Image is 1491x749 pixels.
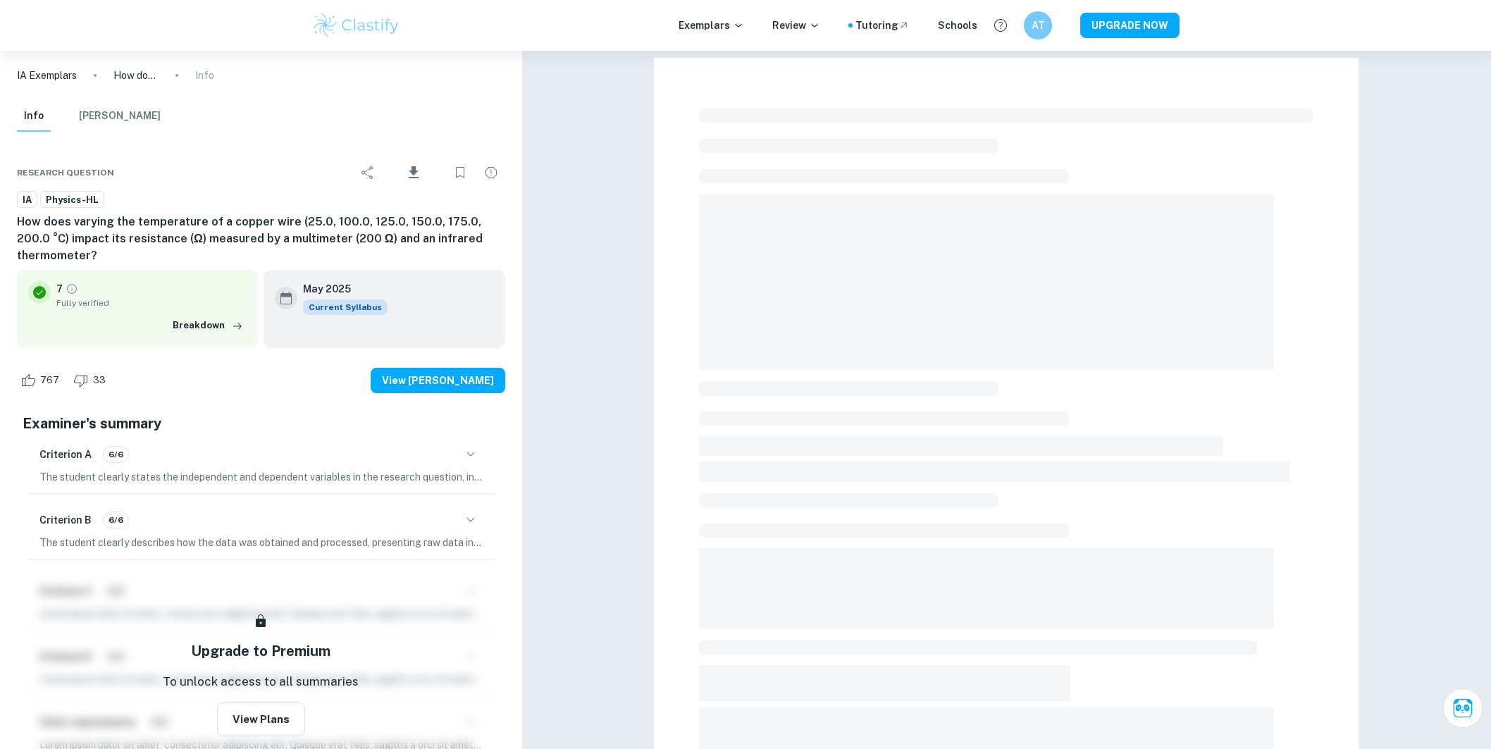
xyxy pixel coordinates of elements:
a: IA Exemplars [17,68,77,83]
p: Review [772,18,820,33]
div: Dislike [70,369,113,392]
span: 6/6 [104,448,128,461]
p: The student clearly states the independent and dependent variables in the research question, incl... [39,469,483,485]
a: Schools [938,18,977,33]
span: 6/6 [104,514,128,526]
p: The student clearly describes how the data was obtained and processed, presenting raw data in a n... [39,535,483,550]
button: [PERSON_NAME] [79,101,161,132]
button: Ask Clai [1443,688,1483,728]
button: View [PERSON_NAME] [371,368,505,393]
div: Share [354,159,382,187]
h6: AT [1030,18,1046,33]
span: Physics-HL [41,193,104,207]
h6: Criterion B [39,512,92,528]
span: Research question [17,166,114,179]
p: How does varying the temperature of a copper wire (25.0, 100.0, 125.0, 150.0, 175.0, 200.0 °C) im... [113,68,159,83]
button: Help and Feedback [989,13,1013,37]
span: 767 [32,373,67,388]
h6: Criterion A [39,447,92,462]
h6: How does varying the temperature of a copper wire (25.0, 100.0, 125.0, 150.0, 175.0, 200.0 °C) im... [17,213,505,264]
span: 33 [85,373,113,388]
img: Clastify logo [311,11,401,39]
p: 7 [56,281,63,297]
a: Physics-HL [40,191,104,209]
button: View Plans [217,702,305,736]
a: IA [17,191,37,209]
span: IA [18,193,37,207]
span: Current Syllabus [303,299,388,315]
div: Download [385,154,443,191]
a: Tutoring [855,18,910,33]
button: Breakdown [169,315,247,336]
button: AT [1024,11,1052,39]
h6: May 2025 [303,281,376,297]
h5: Examiner's summary [23,413,500,434]
p: To unlock access to all summaries [163,673,359,691]
p: Info [195,68,214,83]
button: Info [17,101,51,132]
div: Like [17,369,67,392]
div: This exemplar is based on the current syllabus. Feel free to refer to it for inspiration/ideas wh... [303,299,388,315]
span: Fully verified [56,297,247,309]
div: Bookmark [446,159,474,187]
a: Grade fully verified [66,283,78,295]
p: Exemplars [679,18,744,33]
div: Report issue [477,159,505,187]
h5: Upgrade to Premium [191,640,330,662]
button: UPGRADE NOW [1080,13,1180,38]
